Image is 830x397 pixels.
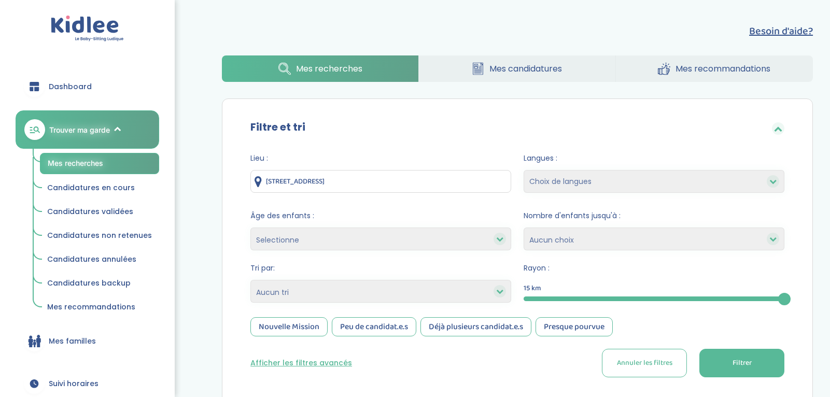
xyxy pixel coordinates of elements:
[51,16,124,42] img: logo.svg
[222,55,418,82] a: Mes recherches
[524,283,541,294] span: 15 km
[47,206,133,217] span: Candidatures validées
[524,210,784,221] span: Nombre d'enfants jusqu'à :
[250,317,328,336] div: Nouvelle Mission
[40,226,159,246] a: Candidatures non retenues
[524,153,784,164] span: Langues :
[49,336,96,347] span: Mes familles
[47,278,131,288] span: Candidatures backup
[40,250,159,270] a: Candidatures annulées
[419,55,615,82] a: Mes candidatures
[524,263,784,274] span: Rayon :
[47,230,152,240] span: Candidatures non retenues
[699,349,784,377] button: Filtrer
[40,153,159,174] a: Mes recherches
[16,322,159,360] a: Mes familles
[602,349,687,377] button: Annuler les filtres
[250,210,511,221] span: Âge des enfants :
[749,23,813,39] button: Besoin d'aide?
[676,62,770,75] span: Mes recommandations
[47,182,135,193] span: Candidatures en cours
[536,317,613,336] div: Presque pourvue
[16,68,159,105] a: Dashboard
[250,153,511,164] span: Lieu :
[616,55,813,82] a: Mes recommandations
[332,317,416,336] div: Peu de candidat.e.s
[250,170,511,193] input: Ville ou code postale
[617,358,672,368] span: Annuler les filtres
[296,62,362,75] span: Mes recherches
[16,110,159,149] a: Trouver ma garde
[40,202,159,222] a: Candidatures validées
[49,124,110,135] span: Trouver ma garde
[40,297,159,317] a: Mes recommandations
[47,254,136,264] span: Candidatures annulées
[489,62,562,75] span: Mes candidatures
[49,81,92,92] span: Dashboard
[420,317,531,336] div: Déjà plusieurs candidat.e.s
[48,159,103,167] span: Mes recherches
[40,274,159,293] a: Candidatures backup
[733,358,752,368] span: Filtrer
[250,263,511,274] span: Tri par:
[40,178,159,198] a: Candidatures en cours
[49,378,99,389] span: Suivi horaires
[47,302,135,312] span: Mes recommandations
[250,119,305,135] label: Filtre et tri
[250,358,352,368] button: Afficher les filtres avancés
